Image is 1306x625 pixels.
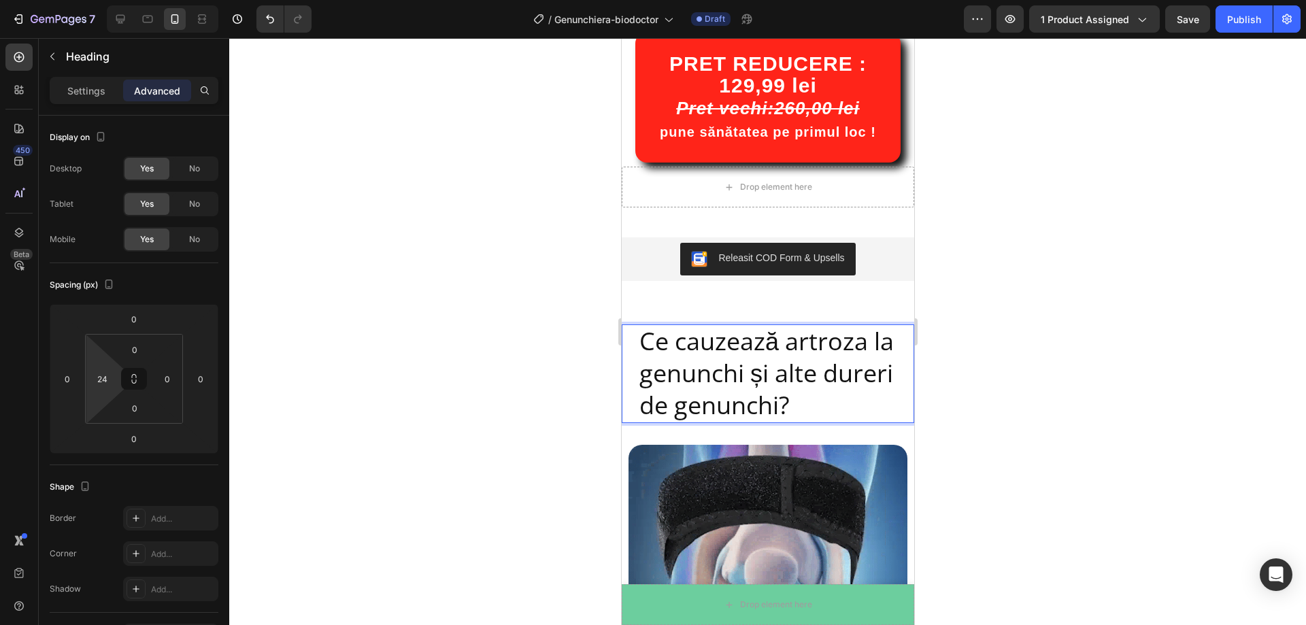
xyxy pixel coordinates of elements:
[1177,14,1199,25] span: Save
[121,339,148,360] input: 0px
[1041,12,1129,27] span: 1 product assigned
[140,163,154,175] span: Yes
[50,478,93,496] div: Shape
[89,11,95,27] p: 7
[151,584,215,596] div: Add...
[5,5,101,33] button: 7
[190,369,211,389] input: 0
[50,129,109,147] div: Display on
[548,12,552,27] span: /
[622,38,914,625] iframe: Design area
[50,512,76,524] div: Border
[554,12,658,27] span: Genunchiera-biodoctor
[140,233,154,246] span: Yes
[1260,558,1292,591] div: Open Intercom Messenger
[50,163,82,175] div: Desktop
[50,198,73,210] div: Tablet
[1227,12,1261,27] div: Publish
[140,198,154,210] span: Yes
[50,276,117,294] div: Spacing (px)
[157,369,178,389] input: 0px
[1029,5,1160,33] button: 1 product assigned
[92,369,112,389] input: 24px
[1216,5,1273,33] button: Publish
[189,198,200,210] span: No
[1165,5,1210,33] button: Save
[57,369,78,389] input: 0
[50,233,76,246] div: Mobile
[189,163,200,175] span: No
[189,233,200,246] span: No
[10,249,33,260] div: Beta
[120,309,148,329] input: 0
[67,84,105,98] p: Settings
[13,145,33,156] div: 450
[50,583,81,595] div: Shadow
[134,84,180,98] p: Advanced
[705,13,725,25] span: Draft
[151,548,215,560] div: Add...
[121,398,148,418] input: 0px
[50,547,77,560] div: Corner
[120,428,148,449] input: 0
[151,513,215,525] div: Add...
[256,5,312,33] div: Undo/Redo
[66,48,213,65] p: Heading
